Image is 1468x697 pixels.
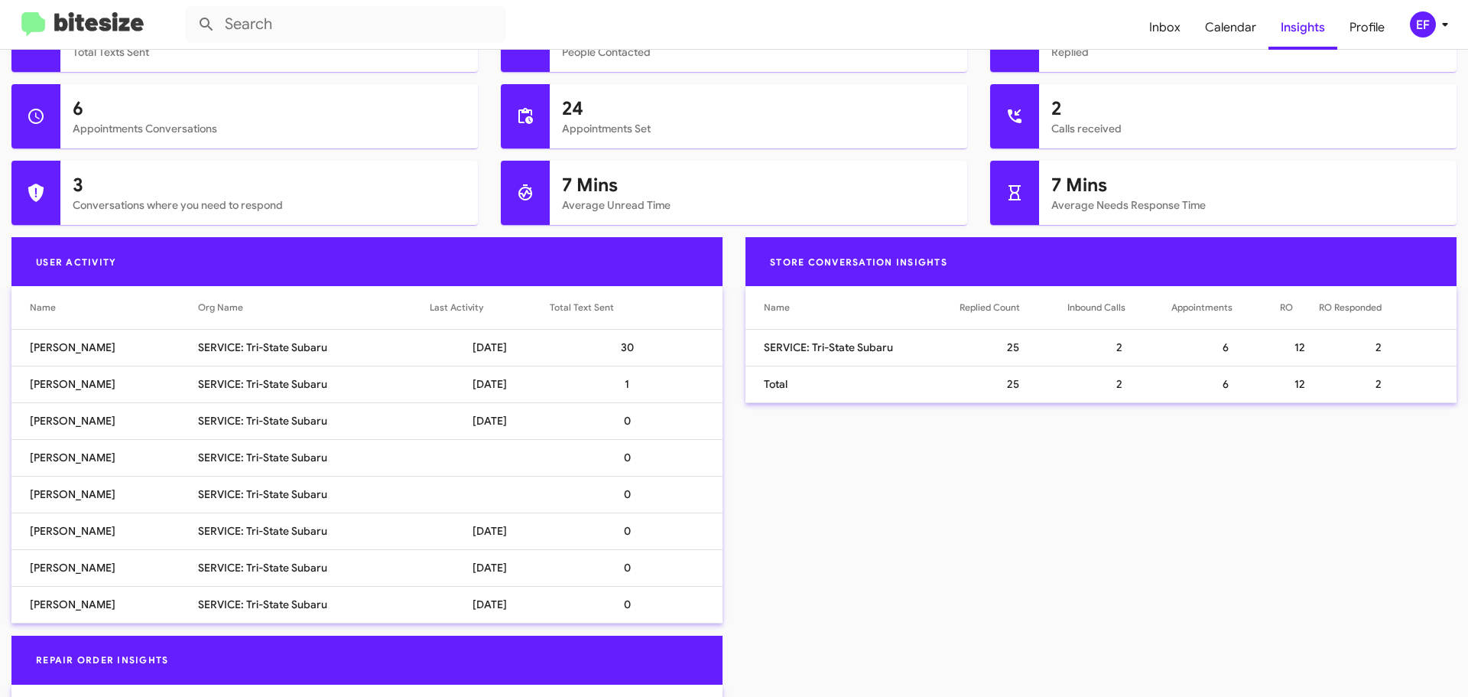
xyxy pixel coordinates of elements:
td: [DATE] [430,586,550,623]
div: Appointments [1171,300,1280,315]
td: 2 [1067,366,1171,402]
mat-card-subtitle: Total Texts Sent [73,44,466,60]
mat-card-subtitle: Calls received [1051,121,1444,136]
td: SERVICE: Tri-State Subaru [198,366,430,402]
td: [DATE] [430,549,550,586]
td: 0 [550,439,723,476]
mat-card-subtitle: Appointments Set [562,121,955,136]
span: Repair Order Insights [24,654,180,666]
td: 12 [1280,366,1319,402]
input: Search [185,6,506,43]
td: 25 [960,366,1067,402]
td: [PERSON_NAME] [11,402,198,439]
td: SERVICE: Tri-State Subaru [198,476,430,513]
div: RO [1280,300,1293,315]
mat-card-subtitle: Appointments Conversations [73,121,466,136]
td: 2 [1067,329,1171,366]
td: SERVICE: Tri-State Subaru [198,329,430,366]
div: EF [1410,11,1436,37]
div: Org Name [198,300,243,315]
span: User Activity [24,256,128,268]
a: Calendar [1193,5,1268,50]
div: Replied Count [960,300,1020,315]
div: Last Activity [430,300,483,315]
button: EF [1397,11,1451,37]
td: 0 [550,476,723,513]
a: Profile [1337,5,1397,50]
h1: 2 [1051,96,1444,121]
div: Inbound Calls [1067,300,1171,315]
h1: 7 Mins [1051,173,1444,197]
mat-card-subtitle: Average Unread Time [562,197,955,213]
div: Total Text Sent [550,300,614,315]
mat-card-subtitle: People Contacted [562,44,955,60]
div: Inbound Calls [1067,300,1125,315]
div: Replied Count [960,300,1067,315]
td: SERVICE: Tri-State Subaru [745,329,960,366]
div: Name [30,300,198,315]
div: Total Text Sent [550,300,704,315]
mat-card-subtitle: Replied [1051,44,1444,60]
td: [PERSON_NAME] [11,513,198,549]
div: Name [30,300,56,315]
td: [DATE] [430,329,550,366]
div: RO Responded [1319,300,1382,315]
td: 2 [1319,366,1457,402]
td: [PERSON_NAME] [11,366,198,402]
td: [PERSON_NAME] [11,549,198,586]
td: 0 [550,549,723,586]
a: Insights [1268,5,1337,50]
h1: 24 [562,96,955,121]
div: RO Responded [1319,300,1438,315]
td: 0 [550,402,723,439]
td: [DATE] [430,402,550,439]
div: Org Name [198,300,430,315]
td: 0 [550,513,723,549]
h1: 6 [73,96,466,121]
td: 12 [1280,329,1319,366]
td: [PERSON_NAME] [11,329,198,366]
h1: 7 Mins [562,173,955,197]
td: SERVICE: Tri-State Subaru [198,439,430,476]
span: Store Conversation Insights [758,256,960,268]
td: [DATE] [430,366,550,402]
mat-card-subtitle: Average Needs Response Time [1051,197,1444,213]
td: [PERSON_NAME] [11,476,198,513]
div: Appointments [1171,300,1233,315]
td: 6 [1171,366,1280,402]
td: SERVICE: Tri-State Subaru [198,402,430,439]
td: 2 [1319,329,1457,366]
h1: 3 [73,173,466,197]
td: SERVICE: Tri-State Subaru [198,513,430,549]
div: RO [1280,300,1319,315]
a: Inbox [1137,5,1193,50]
td: Total [745,366,960,402]
div: Name [764,300,960,315]
td: 25 [960,329,1067,366]
td: SERVICE: Tri-State Subaru [198,549,430,586]
div: Last Activity [430,300,550,315]
mat-card-subtitle: Conversations where you need to respond [73,197,466,213]
td: 30 [550,329,723,366]
td: 6 [1171,329,1280,366]
div: Name [764,300,790,315]
td: [PERSON_NAME] [11,439,198,476]
td: [DATE] [430,513,550,549]
td: SERVICE: Tri-State Subaru [198,586,430,623]
td: [PERSON_NAME] [11,586,198,623]
td: 0 [550,586,723,623]
td: 1 [550,366,723,402]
